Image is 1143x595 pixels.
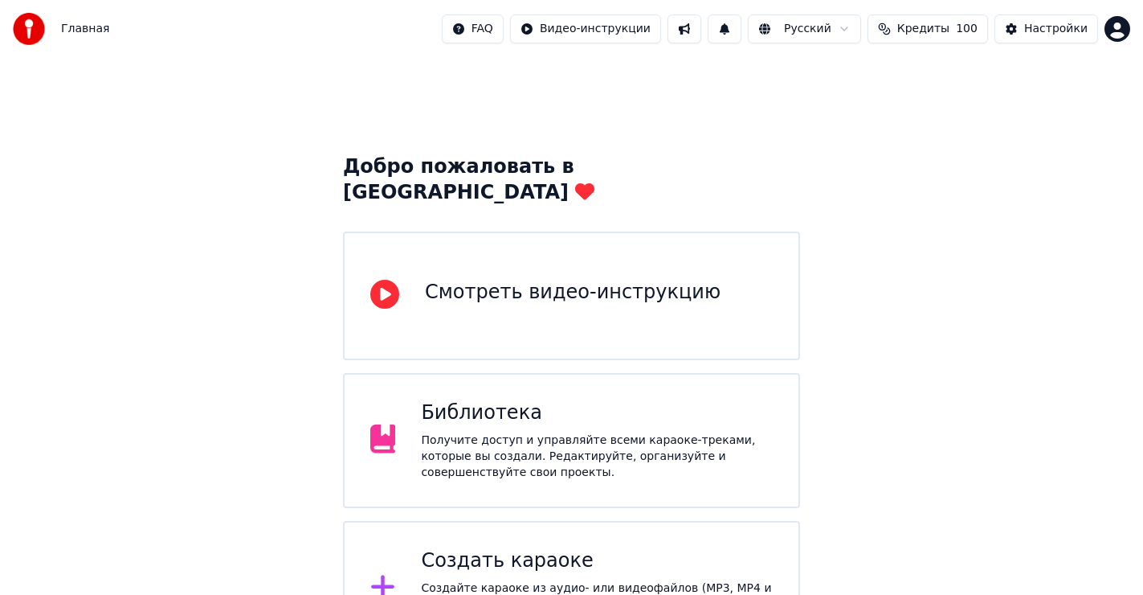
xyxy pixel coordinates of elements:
[61,21,109,37] span: Главная
[421,433,773,481] div: Получите доступ и управляйте всеми караоке-треками, которые вы создали. Редактируйте, организуйте...
[442,14,504,43] button: FAQ
[956,21,978,37] span: 100
[425,280,720,306] div: Смотреть видео-инструкцию
[421,548,773,574] div: Создать караоке
[1024,21,1088,37] div: Настройки
[61,21,109,37] nav: breadcrumb
[994,14,1098,43] button: Настройки
[421,400,773,426] div: Библиотека
[867,14,988,43] button: Кредиты100
[343,154,800,206] div: Добро пожаловать в [GEOGRAPHIC_DATA]
[897,21,949,37] span: Кредиты
[13,13,45,45] img: youka
[510,14,661,43] button: Видео-инструкции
